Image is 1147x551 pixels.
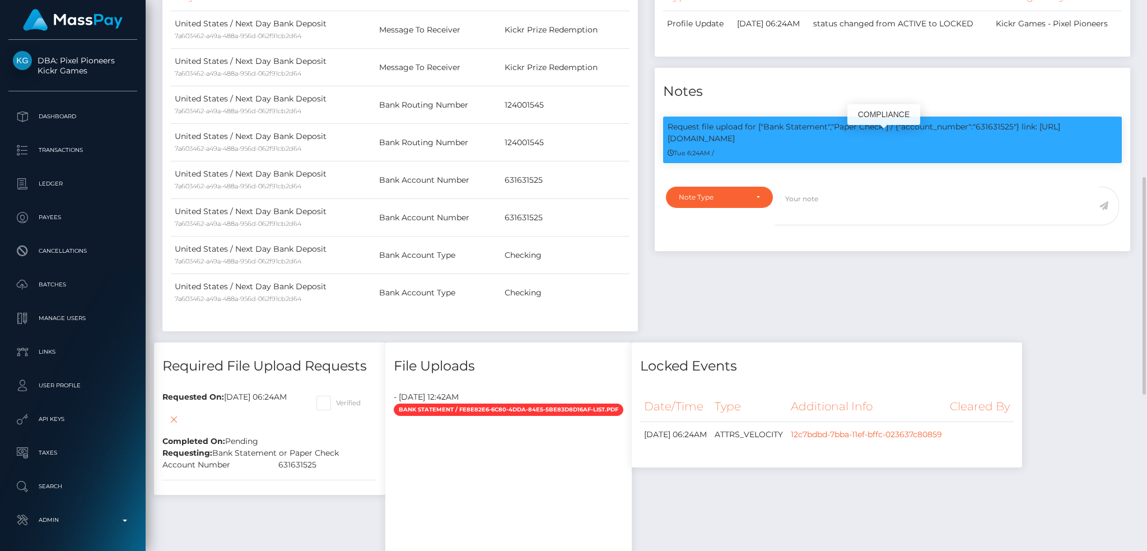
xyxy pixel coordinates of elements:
[8,405,137,433] a: API Keys
[175,257,301,265] small: 7a603462-a49a-488a-956d-062f91cb2d64
[13,108,133,125] p: Dashboard
[663,11,733,37] td: Profile Update
[175,220,301,228] small: 7a603462-a49a-488a-956d-062f91cb2d64
[640,422,711,448] td: [DATE] 06:24AM
[171,124,375,161] td: United States / Next Day Bank Deposit
[394,404,623,416] span: Bank Statement / FE8E82E6-6C80-4DDA-84E5-5BE83D8D16AF-list.pdf
[8,271,137,299] a: Batches
[13,444,133,461] p: Taxes
[809,11,991,37] td: status changed from ACTIVE to LOCKED
[13,209,133,226] p: Payees
[270,459,386,471] div: 631631525
[13,276,133,293] p: Batches
[787,391,946,422] th: Additional Info
[666,187,773,208] button: Note Type
[640,356,1014,376] h4: Locked Events
[13,142,133,159] p: Transactions
[13,310,133,327] p: Manage Users
[733,11,810,37] td: [DATE] 06:24AM
[501,49,630,86] td: Kickr Prize Redemption
[663,82,1122,101] h4: Notes
[501,11,630,49] td: Kickr Prize Redemption
[154,447,385,459] div: Bank Statement or Paper Check
[501,161,630,199] td: 631631525
[162,448,212,458] b: Requesting:
[171,237,375,274] td: United States / Next Day Bank Deposit
[171,274,375,312] td: United States / Next Day Bank Deposit
[375,11,501,49] td: Message To Receiver
[162,392,224,402] b: Requested On:
[501,199,630,237] td: 631631525
[501,86,630,124] td: 124001545
[668,149,714,157] small: Tue 6:24AM /
[13,512,133,529] p: Admin
[394,356,623,376] h4: File Uploads
[711,391,787,422] th: Type
[175,32,301,40] small: 7a603462-a49a-488a-956d-062f91cb2d64
[162,436,225,446] b: Completed On:
[8,304,137,332] a: Manage Users
[8,372,137,400] a: User Profile
[175,145,301,152] small: 7a603462-a49a-488a-956d-062f91cb2d64
[375,237,501,274] td: Bank Account Type
[175,70,301,77] small: 7a603462-a49a-488a-956d-062f91cb2d64
[154,391,308,447] div: [DATE] 06:24AM Pending
[8,136,137,164] a: Transactions
[791,429,942,439] a: 12c7bdbd-7bba-11ef-bffc-023637c80859
[847,104,920,125] div: COMPLIANCE
[8,55,137,76] span: DBA: Pixel Pioneers Kickr Games
[154,459,270,471] div: Account Number
[175,182,301,190] small: 7a603462-a49a-488a-956d-062f91cb2d64
[162,356,377,376] h4: Required File Upload Requests
[13,478,133,495] p: Search
[171,86,375,124] td: United States / Next Day Bank Deposit
[8,203,137,231] a: Payees
[992,11,1122,37] td: Kickr Games - Pixel Pioneers
[946,391,1014,422] th: Cleared By
[8,473,137,501] a: Search
[316,396,361,410] label: Verified
[8,506,137,534] a: Admin
[8,338,137,366] a: Links
[375,199,501,237] td: Bank Account Number
[171,11,375,49] td: United States / Next Day Bank Deposit
[171,199,375,237] td: United States / Next Day Bank Deposit
[375,274,501,312] td: Bank Account Type
[375,124,501,161] td: Bank Routing Number
[668,121,1117,145] p: Request file upload for ["Bank Statement","Paper Check"] / {"account_number":"631631525"} link: [...
[375,49,501,86] td: Message To Receiver
[679,193,747,202] div: Note Type
[13,411,133,428] p: API Keys
[375,86,501,124] td: Bank Routing Number
[23,9,123,31] img: MassPay Logo
[175,295,301,303] small: 7a603462-a49a-488a-956d-062f91cb2d64
[375,161,501,199] td: Bank Account Number
[711,422,787,448] td: ATTRS_VELOCITY
[13,377,133,394] p: User Profile
[13,243,133,260] p: Cancellations
[640,391,711,422] th: Date/Time
[501,124,630,161] td: 124001545
[8,170,137,198] a: Ledger
[385,391,632,403] div: - [DATE] 12:42AM
[13,175,133,192] p: Ledger
[8,439,137,467] a: Taxes
[175,107,301,115] small: 7a603462-a49a-488a-956d-062f91cb2d64
[8,237,137,265] a: Cancellations
[501,237,630,274] td: Checking
[501,274,630,312] td: Checking
[13,344,133,360] p: Links
[8,103,137,131] a: Dashboard
[171,49,375,86] td: United States / Next Day Bank Deposit
[171,161,375,199] td: United States / Next Day Bank Deposit
[13,51,32,70] img: Kickr Games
